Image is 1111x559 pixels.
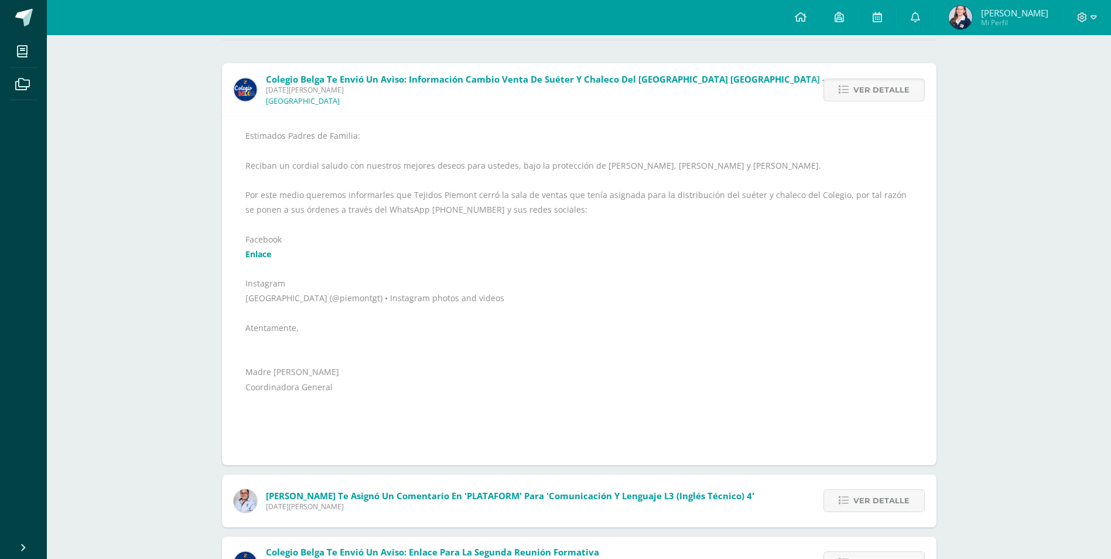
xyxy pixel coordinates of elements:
[981,18,1048,28] span: Mi Perfil
[266,546,599,558] span: Colegio Belga te envió un aviso: Enlace para la Segunda Reunión Formativa
[266,502,754,512] span: [DATE][PERSON_NAME]
[266,85,825,95] span: [DATE][PERSON_NAME]
[949,6,972,29] img: 32f0398ae85d08570bc51b23a630c63e.png
[266,97,340,106] p: [GEOGRAPHIC_DATA]
[266,73,825,85] span: Colegio Belga te envió un aviso: Información cambio venta de suéter y chaleco del [GEOGRAPHIC_DAT...
[234,489,257,513] img: 2ae3b50cfd2585439a92959790b77830.png
[266,490,754,502] span: [PERSON_NAME] te asignó un comentario en 'PLATAFORM' para 'Comunicación y Lenguaje L3 (Inglés Téc...
[245,128,913,453] div: Estimados Padres de Familia: Reciban un cordial saludo con nuestros mejores deseos para ustedes, ...
[853,79,910,101] span: Ver detalle
[853,490,910,512] span: Ver detalle
[234,78,257,101] img: 919ad801bb7643f6f997765cf4083301.png
[245,248,271,260] a: Enlace
[981,7,1048,19] span: [PERSON_NAME]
